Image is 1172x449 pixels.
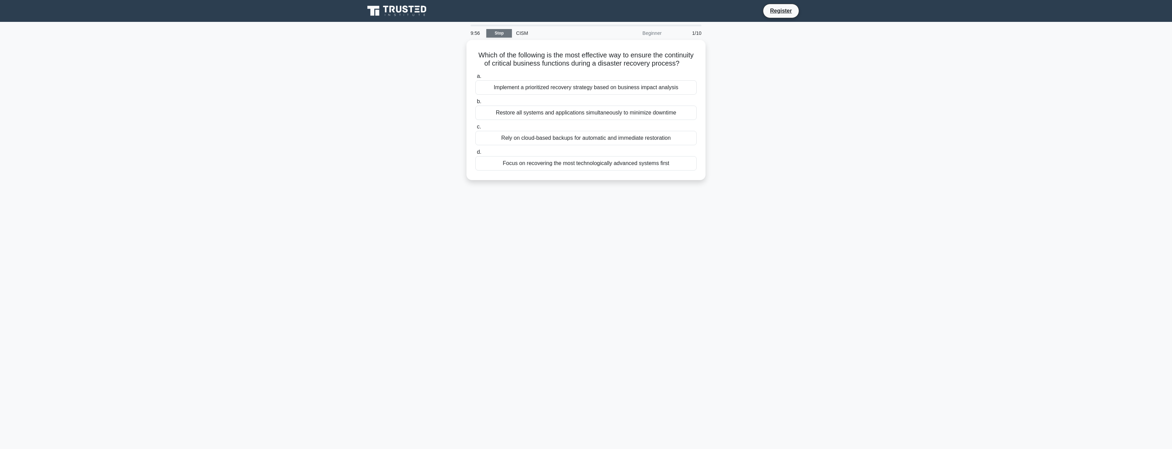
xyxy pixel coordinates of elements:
a: Register [766,6,796,15]
div: Restore all systems and applications simultaneously to minimize downtime [475,106,697,120]
div: 9:56 [466,26,486,40]
h5: Which of the following is the most effective way to ensure the continuity of critical business fu... [475,51,697,68]
div: 1/10 [666,26,706,40]
span: b. [477,98,481,104]
span: d. [477,149,481,155]
div: CISM [512,26,606,40]
span: a. [477,73,481,79]
div: Implement a prioritized recovery strategy based on business impact analysis [475,80,697,95]
div: Beginner [606,26,666,40]
a: Stop [486,29,512,38]
span: c. [477,124,481,130]
div: Rely on cloud-based backups for automatic and immediate restoration [475,131,697,145]
div: Focus on recovering the most technologically advanced systems first [475,156,697,171]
